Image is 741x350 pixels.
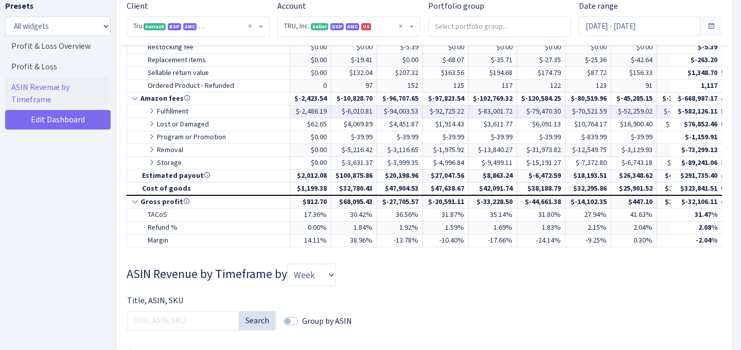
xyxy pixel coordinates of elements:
[331,234,377,247] td: 38.96%
[290,195,331,208] td: $812.70
[469,118,517,131] td: $3,611.77
[429,17,571,35] input: Select portfolio group...
[331,93,377,105] td: $-10,828.70
[423,234,469,247] td: -10.40%
[657,182,703,195] td: $25,662.01
[302,315,352,327] label: Group by ASIN
[290,182,331,195] td: $1,199.38
[657,80,703,93] td: 145
[671,105,722,118] td: $-582,126.11
[469,67,517,80] td: $194.68
[611,80,657,93] td: 91
[469,234,517,247] td: -17.66%
[611,41,657,54] td: $0.00
[330,23,344,30] span: DSP
[657,93,703,105] td: $-36,081.99
[127,157,290,170] td: Storage
[671,170,722,182] td: $291,735.40
[611,105,657,118] td: $-52,259.02
[127,105,290,118] td: Fulfillment
[517,234,566,247] td: -24.14%
[517,221,566,234] td: 1.83%
[423,93,469,105] td: $-97,823.54
[517,93,566,105] td: $-120,584.25
[611,221,657,234] td: 2.04%
[290,54,331,67] td: $0.00
[671,221,722,234] td: 2.08%
[469,54,517,67] td: $-35.71
[290,67,331,80] td: $0.00
[657,67,703,80] td: $110.55
[566,67,611,80] td: $87.72
[657,41,703,54] td: $0.00
[290,80,331,93] td: 0
[423,67,469,80] td: $163.56
[127,182,290,195] td: Cost of goods
[127,208,290,221] td: TACoS
[290,144,331,157] td: $0.00
[671,182,722,195] td: $323,841.51
[423,131,469,144] td: $-39.99
[168,23,181,30] span: DSP
[127,67,290,80] td: Sellable return value
[284,21,408,31] span: TRU, Inc. <span class="badge badge-success">Seller</span><span class="badge badge-primary">DSP</s...
[331,80,377,93] td: 97
[423,221,469,234] td: 1.59%
[517,144,566,157] td: $-31,973.82
[566,170,611,182] td: $18,193.51
[657,54,703,67] td: $-15.68
[377,234,423,247] td: -13.78%
[469,105,517,118] td: $-83,001.72
[331,118,377,131] td: $4,069.89
[133,21,257,31] span: Tru <span class="badge badge-success">Current</span><span class="badge badge-primary">DSP</span><...
[331,105,377,118] td: $-6,010.81
[517,157,566,170] td: $-15,191.27
[377,157,423,170] td: $-3,999.35
[127,93,290,105] td: Amazon fees
[517,208,566,221] td: 31.80%
[5,110,111,130] a: Edit Dashboard
[5,57,108,77] a: Profit & Loss
[566,182,611,195] td: $32,295.86
[671,131,722,144] td: $-1,159.91
[611,131,657,144] td: $-39.99
[469,144,517,157] td: $-13,840.27
[671,93,722,105] td: $-668,987.17
[566,118,611,131] td: $10,764.17
[671,54,722,67] td: $-263.20
[517,131,566,144] td: $-39.99
[377,41,423,54] td: $-5.39
[290,221,331,234] td: 0.00%
[331,144,377,157] td: $-5,216.42
[311,23,328,30] span: Seller
[469,93,517,105] td: $-102,769.32
[290,93,331,105] td: $-2,423.54
[331,221,377,234] td: 1.84%
[331,208,377,221] td: 30.42%
[469,80,517,93] td: 117
[657,157,703,170] td: $-6,977.43
[517,195,566,208] td: $-44,661.38
[611,170,657,182] td: $26,348.62
[517,182,566,195] td: $38,188.79
[657,234,703,247] td: 15.20%
[290,234,331,247] td: 14.11%
[127,234,290,247] td: Margin
[331,41,377,54] td: $0.00
[127,131,290,144] td: Program or Promotion
[517,67,566,80] td: $174.79
[331,182,377,195] td: $32,780.43
[469,157,517,170] td: $-9,499.11
[331,67,377,80] td: $132.04
[566,54,611,67] td: $-25.36
[423,182,469,195] td: $47,638.67
[423,41,469,54] td: $0.00
[566,144,611,157] td: $-12,549.75
[611,157,657,170] td: $-6,743.18
[611,67,657,80] td: $156.33
[377,195,423,208] td: $-27,705.57
[671,67,722,80] td: $1,348.70
[377,182,423,195] td: $47,904.53
[517,41,566,54] td: $0.00
[611,182,657,195] td: $25,901.52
